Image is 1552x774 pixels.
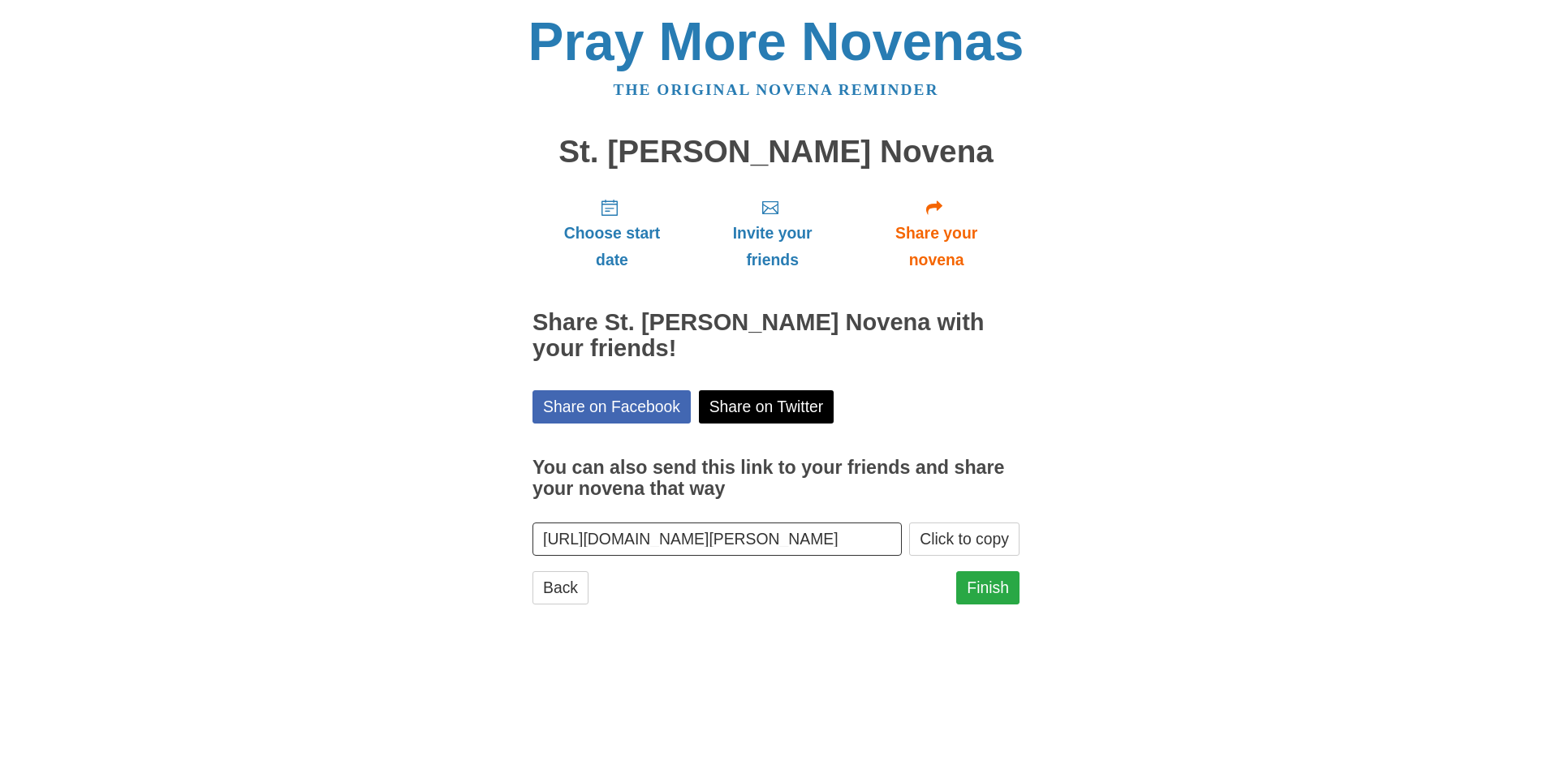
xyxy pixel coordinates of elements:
[853,185,1020,282] a: Share your novena
[532,310,1020,362] h2: Share St. [PERSON_NAME] Novena with your friends!
[532,571,588,604] a: Back
[532,135,1020,170] h1: St. [PERSON_NAME] Novena
[532,458,1020,499] h3: You can also send this link to your friends and share your novena that way
[528,11,1024,71] a: Pray More Novenas
[708,220,837,273] span: Invite your friends
[614,81,939,98] a: The original novena reminder
[869,220,1003,273] span: Share your novena
[532,185,692,282] a: Choose start date
[549,220,675,273] span: Choose start date
[692,185,853,282] a: Invite your friends
[699,390,834,424] a: Share on Twitter
[909,522,1020,556] button: Click to copy
[956,571,1020,604] a: Finish
[532,390,691,424] a: Share on Facebook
